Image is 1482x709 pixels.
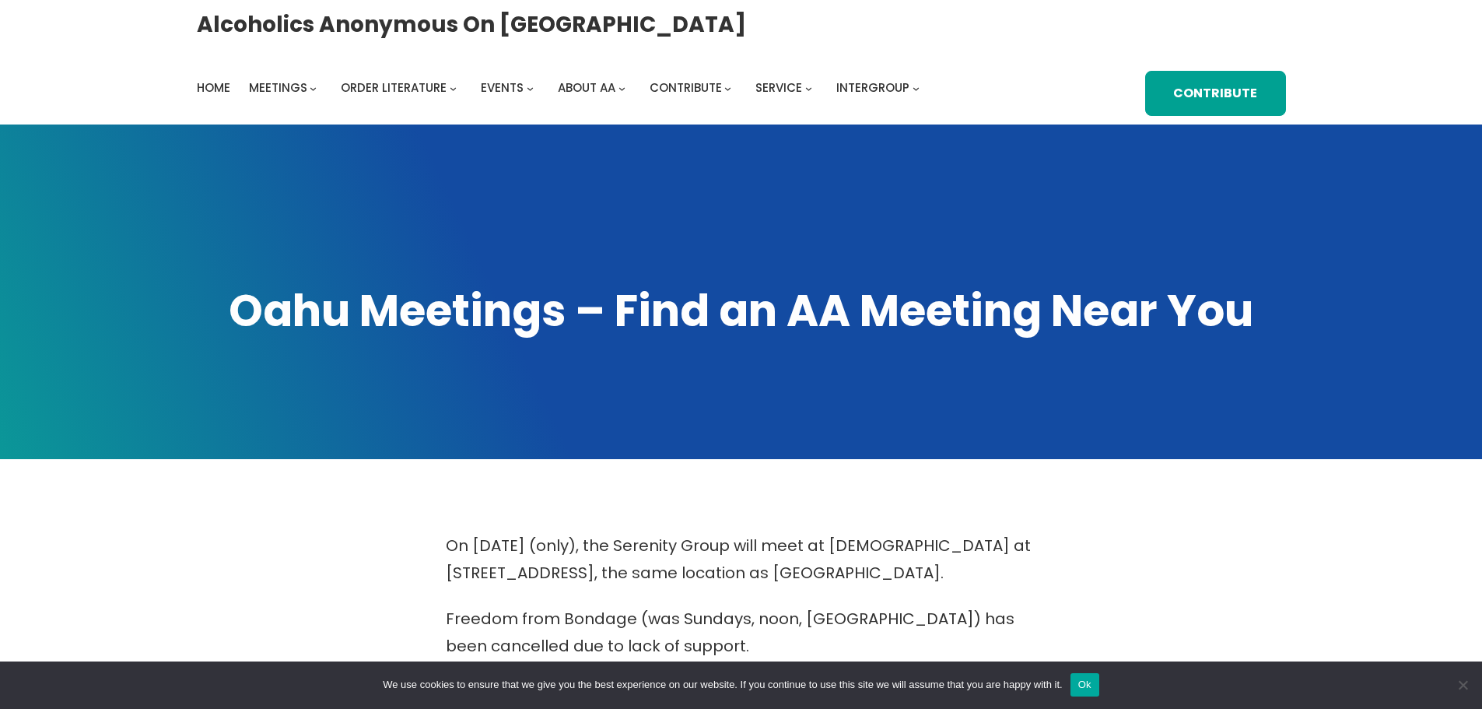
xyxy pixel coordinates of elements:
[527,84,534,91] button: Events submenu
[310,84,317,91] button: Meetings submenu
[481,79,524,96] span: Events
[1070,673,1099,697] button: Ok
[724,84,731,91] button: Contribute submenu
[1145,71,1285,117] a: Contribute
[249,77,307,99] a: Meetings
[913,84,920,91] button: Intergroup submenu
[197,79,230,96] span: Home
[836,77,909,99] a: Intergroup
[197,77,925,99] nav: Intergroup
[650,77,722,99] a: Contribute
[197,77,230,99] a: Home
[197,282,1286,341] h1: Oahu Meetings – Find an AA Meeting Near You
[481,77,524,99] a: Events
[558,77,615,99] a: About AA
[446,532,1037,587] p: On [DATE] (only), the Serenity Group will meet at [DEMOGRAPHIC_DATA] at [STREET_ADDRESS], the sam...
[650,79,722,96] span: Contribute
[197,5,746,44] a: Alcoholics Anonymous on [GEOGRAPHIC_DATA]
[618,84,625,91] button: About AA submenu
[249,79,307,96] span: Meetings
[446,605,1037,660] p: Freedom from Bondage (was Sundays, noon, [GEOGRAPHIC_DATA]) has been cancelled due to lack of sup...
[383,677,1062,693] span: We use cookies to ensure that we give you the best experience on our website. If you continue to ...
[805,84,812,91] button: Service submenu
[836,79,909,96] span: Intergroup
[755,79,802,96] span: Service
[1455,677,1470,693] span: No
[341,79,447,96] span: Order Literature
[755,77,802,99] a: Service
[558,79,615,96] span: About AA
[450,84,457,91] button: Order Literature submenu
